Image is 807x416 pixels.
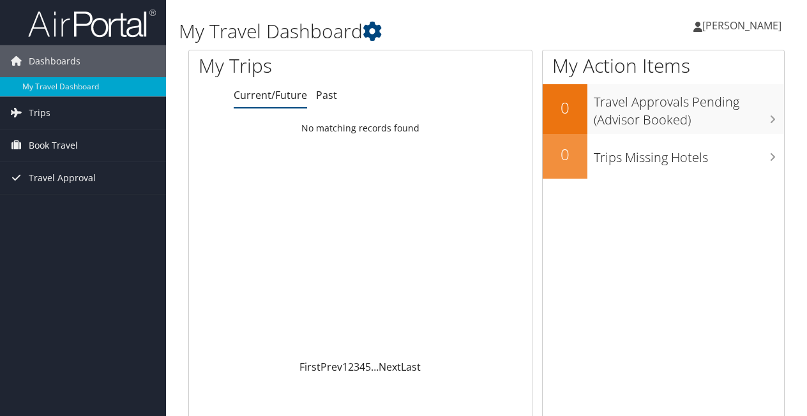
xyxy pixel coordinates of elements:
[29,97,50,129] span: Trips
[594,87,784,129] h3: Travel Approvals Pending (Advisor Booked)
[371,360,379,374] span: …
[693,6,794,45] a: [PERSON_NAME]
[28,8,156,38] img: airportal-logo.png
[354,360,359,374] a: 3
[379,360,401,374] a: Next
[342,360,348,374] a: 1
[543,134,784,179] a: 0Trips Missing Hotels
[29,45,80,77] span: Dashboards
[234,88,307,102] a: Current/Future
[189,117,532,140] td: No matching records found
[594,142,784,167] h3: Trips Missing Hotels
[321,360,342,374] a: Prev
[29,162,96,194] span: Travel Approval
[348,360,354,374] a: 2
[29,130,78,161] span: Book Travel
[401,360,421,374] a: Last
[359,360,365,374] a: 4
[543,144,587,165] h2: 0
[179,18,589,45] h1: My Travel Dashboard
[543,97,587,119] h2: 0
[316,88,337,102] a: Past
[543,84,784,133] a: 0Travel Approvals Pending (Advisor Booked)
[299,360,321,374] a: First
[543,52,784,79] h1: My Action Items
[702,19,781,33] span: [PERSON_NAME]
[199,52,379,79] h1: My Trips
[365,360,371,374] a: 5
